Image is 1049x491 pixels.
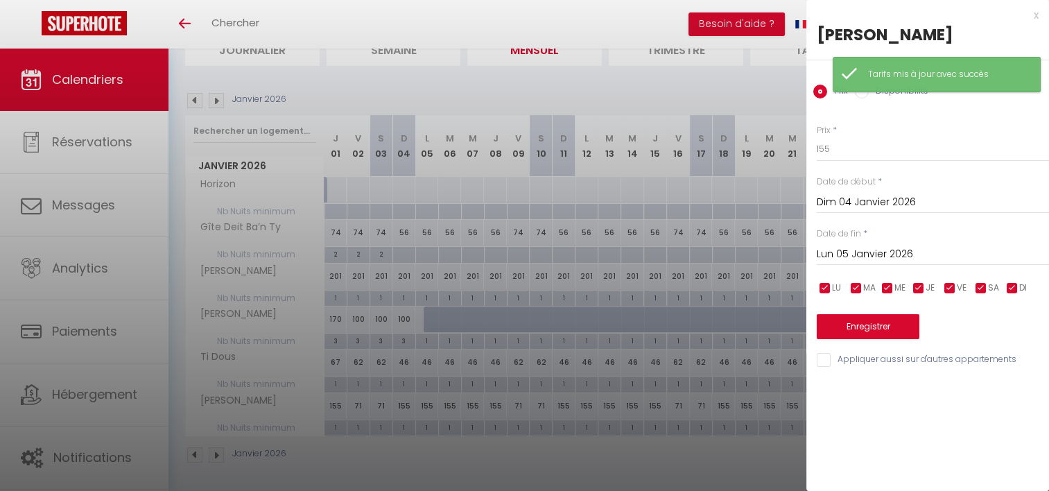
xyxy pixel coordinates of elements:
[957,282,966,295] span: VE
[868,68,1026,81] div: Tarifs mis à jour avec succès
[827,85,848,100] label: Prix
[988,282,999,295] span: SA
[817,175,876,189] label: Date de début
[817,227,861,241] label: Date de fin
[1019,282,1027,295] span: DI
[817,24,1039,46] div: [PERSON_NAME]
[926,282,935,295] span: JE
[863,282,876,295] span: MA
[817,314,919,339] button: Enregistrer
[894,282,905,295] span: ME
[832,282,841,295] span: LU
[806,7,1039,24] div: x
[817,124,831,137] label: Prix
